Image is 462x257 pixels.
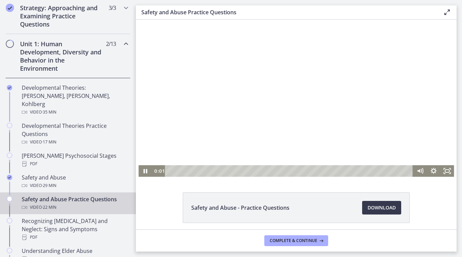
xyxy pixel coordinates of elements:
div: Developmental Theories: [PERSON_NAME], [PERSON_NAME], Kohlberg [22,84,128,116]
span: Complete & continue [270,238,317,243]
h3: Safety and Abuse Practice Questions [141,8,432,16]
div: Safety and Abuse Practice Questions [22,195,128,211]
span: · 29 min [42,182,56,190]
h2: Strategy: Approaching and Examining Practice Questions [20,4,103,28]
i: Completed [7,175,12,180]
button: Fullscreen [305,145,318,157]
div: [PERSON_NAME] Psychosocial Stages [22,152,128,168]
div: Developmental Theories Practice Questions [22,122,128,146]
div: Video [22,203,128,211]
span: 2 / 13 [106,40,116,48]
div: Safety and Abuse [22,173,128,190]
div: Video [22,182,128,190]
button: Complete & continue [264,235,328,246]
span: · 35 min [42,108,56,116]
h2: Unit 1: Human Development, Diversity and Behavior in the Environment [20,40,103,72]
a: Download [362,201,401,215]
i: Completed [7,85,12,90]
div: Video [22,138,128,146]
span: · 22 min [42,203,56,211]
span: · 17 min [42,138,56,146]
button: Mute [278,145,291,157]
span: Download [368,204,396,212]
button: Show settings menu [291,145,305,157]
div: PDF [22,233,128,241]
div: Video [22,108,128,116]
span: Safety and Abuse - Practice Questions [191,204,289,212]
span: 3 / 3 [109,4,116,12]
div: Recognizing [MEDICAL_DATA] and Neglect: Signs and Symptoms [22,217,128,241]
i: Completed [6,4,14,12]
div: PDF [22,160,128,168]
iframe: Video Lesson [136,20,457,177]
